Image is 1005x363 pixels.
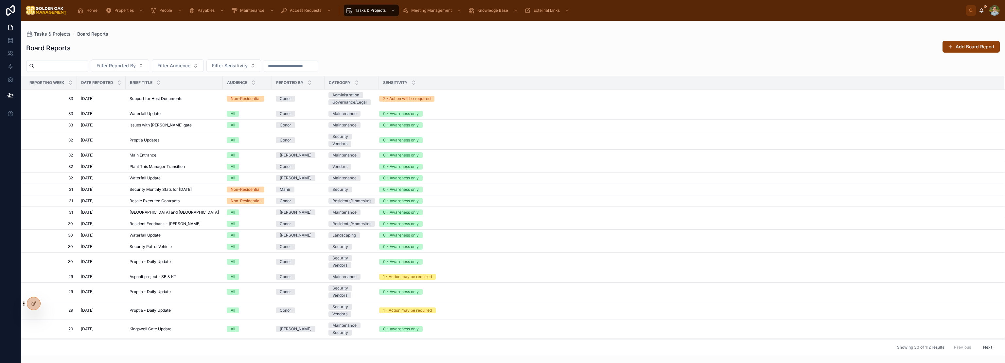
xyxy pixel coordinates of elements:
a: 33 [29,96,73,101]
span: Tasks & Projects [34,31,71,37]
a: Security [328,187,375,192]
span: Plant This Manager Transition [130,164,185,169]
div: 1 - Action may be required [383,274,432,280]
span: Issues with [PERSON_NAME] gate [130,123,192,128]
a: All [227,274,268,280]
span: Security Patrol Vehicle [130,244,172,249]
div: Mahir [280,187,291,192]
span: Payables [198,8,215,13]
div: Conor [280,96,291,102]
div: Security [332,244,348,250]
a: Conor [276,137,321,143]
div: Vendors [332,262,347,268]
a: 31 [29,187,73,192]
div: Maintenance [332,209,357,215]
a: [GEOGRAPHIC_DATA] and [GEOGRAPHIC_DATA] [130,210,219,215]
a: 0 - Awareness only [379,187,996,192]
a: Waterfall Update [130,175,219,181]
button: Select Button [152,59,204,72]
div: Conor [280,221,291,227]
span: Filter Audience [157,62,190,69]
a: 30 [29,233,73,238]
span: Reporting Week [29,80,64,85]
a: External Links [522,5,573,16]
a: Plant This Manager Transition [130,164,219,169]
a: Maintenance [328,111,375,117]
span: 29 [29,326,73,332]
span: Asphalt project - SB & KT [130,274,176,279]
a: SecurityVendors [328,285,375,298]
div: 0 - Awareness only [383,221,419,227]
a: Maintenance [229,5,277,16]
span: [DATE] [81,96,94,101]
a: 33 [29,111,73,116]
a: 32 [29,164,73,169]
a: [DATE] [81,96,122,101]
span: [DATE] [81,187,94,192]
a: Maintenance [328,122,375,128]
a: 0 - Awareness only [379,198,996,204]
div: Landscaping [332,232,356,238]
div: All [231,152,235,158]
a: Conor [276,274,321,280]
span: 30 [29,221,73,226]
div: All [231,326,235,332]
span: [DATE] [81,259,94,264]
a: Main Entrance [130,153,219,158]
div: 0 - Awareness only [383,164,419,170]
div: Governance/Legal [332,99,367,105]
div: 0 - Awareness only [383,137,419,143]
span: Waterfall Update [130,111,161,116]
div: 0 - Awareness only [383,244,419,250]
span: Proptia - Daily Update [130,308,171,313]
span: [DATE] [81,123,94,128]
div: Vendors [332,311,347,317]
a: 30 [29,259,73,264]
a: 0 - Awareness only [379,232,996,238]
a: [DATE] [81,259,122,264]
a: 29 [29,289,73,294]
a: Maintenance [328,152,375,158]
a: Waterfall Update [130,233,219,238]
a: Payables [186,5,228,16]
div: 0 - Awareness only [383,326,419,332]
a: Access Requests [279,5,334,16]
a: Conor [276,244,321,250]
span: Main Entrance [130,153,156,158]
a: [DATE] [81,274,122,279]
a: Conor [276,221,321,227]
span: Resident Feedback - [PERSON_NAME] [130,221,201,226]
a: SecurityVendors [328,304,375,317]
a: Maintenance [328,274,375,280]
div: Security [332,134,348,140]
a: All [227,122,268,128]
button: Select Button [91,59,149,72]
span: [DATE] [81,274,94,279]
div: Conor [280,111,291,117]
a: 0 - Awareness only [379,209,996,215]
div: All [231,307,235,313]
span: Support for Host Documents [130,96,182,101]
span: [DATE] [81,244,94,249]
button: Add Board Report [943,41,1000,53]
a: All [227,111,268,117]
div: 0 - Awareness only [383,289,419,295]
span: Access Requests [290,8,321,13]
a: All [227,209,268,215]
a: All [227,244,268,250]
a: 29 [29,274,73,279]
div: Conor [280,307,291,313]
div: Maintenance [332,274,357,280]
div: Conor [280,198,291,204]
div: All [231,244,235,250]
a: 0 - Awareness only [379,289,996,295]
a: 2 - Action will be required [379,96,996,102]
span: [DATE] [81,308,94,313]
div: [PERSON_NAME] [280,232,311,238]
a: 0 - Awareness only [379,326,996,332]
